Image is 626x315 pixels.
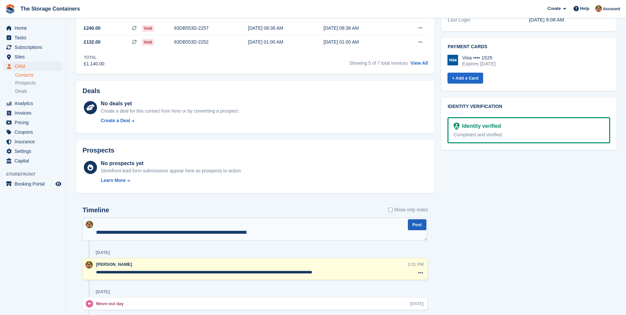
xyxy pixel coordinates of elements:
span: Prospects [15,80,36,86]
a: menu [3,147,62,156]
span: Account [603,6,620,12]
a: menu [3,43,62,52]
span: Coupons [15,127,54,137]
div: [DATE] [96,250,110,255]
a: menu [3,62,62,71]
img: stora-icon-8386f47178a22dfd0bd8f6a31ec36ba5ce8667c1dd55bd0f319d3a0aa187defe.svg [5,4,15,14]
img: Kirsty Simpson [86,221,93,228]
label: Show only notes [388,206,428,213]
div: [DATE] 08:38 AM [323,25,398,32]
a: Prospects [15,80,62,87]
a: menu [3,179,62,189]
a: menu [3,99,62,108]
span: Sites [15,52,54,61]
div: Move-out day [96,300,127,307]
a: View All [411,60,428,66]
div: Total [84,54,104,60]
span: Void [142,39,154,46]
div: Create a deal for this contact from here or by converting a prospect. [101,108,239,115]
span: Tasks [15,33,54,42]
span: Help [580,5,589,12]
img: Identity Verification Ready [454,122,459,130]
div: [DATE] [410,300,424,307]
span: Capital [15,156,54,165]
span: £132.00 [84,39,101,46]
img: Kirsty Simpson [85,261,93,268]
div: [DATE] 08:38 AM [248,25,323,32]
img: Kirsty Simpson [595,5,602,12]
span: Storefront [6,171,66,178]
h2: Deals [82,87,100,95]
button: Post [408,219,426,230]
a: Create a Deal [101,117,239,124]
div: 83DB553D-2252 [174,39,248,46]
span: Invoices [15,108,54,118]
span: Showing 5 of 7 total invoices [349,60,408,66]
div: Completed and Verified. [454,131,604,138]
span: Void [142,25,154,32]
div: Learn More [101,177,125,184]
span: Insurance [15,137,54,146]
div: Create a Deal [101,117,130,124]
div: [DATE] 01:00 AM [248,39,323,46]
a: menu [3,118,62,127]
a: Deals [15,88,62,95]
span: £240.00 [84,25,101,32]
h2: Prospects [82,147,115,154]
div: Visa •••• 1525 [462,55,496,61]
a: menu [3,33,62,42]
span: Deals [15,88,27,94]
span: Create [547,5,561,12]
div: Storefront lead form submissions appear here as prospects to action. [101,167,242,174]
div: [DATE] 01:00 AM [323,39,398,46]
span: Subscriptions [15,43,54,52]
div: 1:01 PM [408,261,423,267]
time: 2025-08-29 08:08:33 UTC [529,17,564,22]
a: The Storage Containers [18,3,82,14]
div: Identity verified [459,122,501,130]
span: Settings [15,147,54,156]
div: Expires [DATE] [462,61,496,67]
a: menu [3,23,62,33]
span: Booking Portal [15,179,54,189]
a: menu [3,137,62,146]
div: Last Login [448,16,529,24]
span: Analytics [15,99,54,108]
span: Pricing [15,118,54,127]
a: menu [3,127,62,137]
div: £1,140.00 [84,60,104,67]
div: 83DB553D-2257 [174,25,248,32]
span: CRM [15,62,54,71]
span: [PERSON_NAME] [96,262,132,267]
h2: Payment cards [448,44,610,50]
a: menu [3,156,62,165]
img: Visa Logo [447,55,458,65]
a: Preview store [54,180,62,188]
h2: Identity verification [448,104,610,109]
input: Show only notes [388,206,393,213]
a: menu [3,52,62,61]
div: [DATE] [96,289,110,295]
a: Contacts [15,72,62,78]
h2: Timeline [82,206,109,214]
a: + Add a Card [447,73,483,84]
a: Learn More [101,177,242,184]
a: menu [3,108,62,118]
div: No deals yet [101,100,239,108]
div: No prospects yet [101,159,242,167]
span: Home [15,23,54,33]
